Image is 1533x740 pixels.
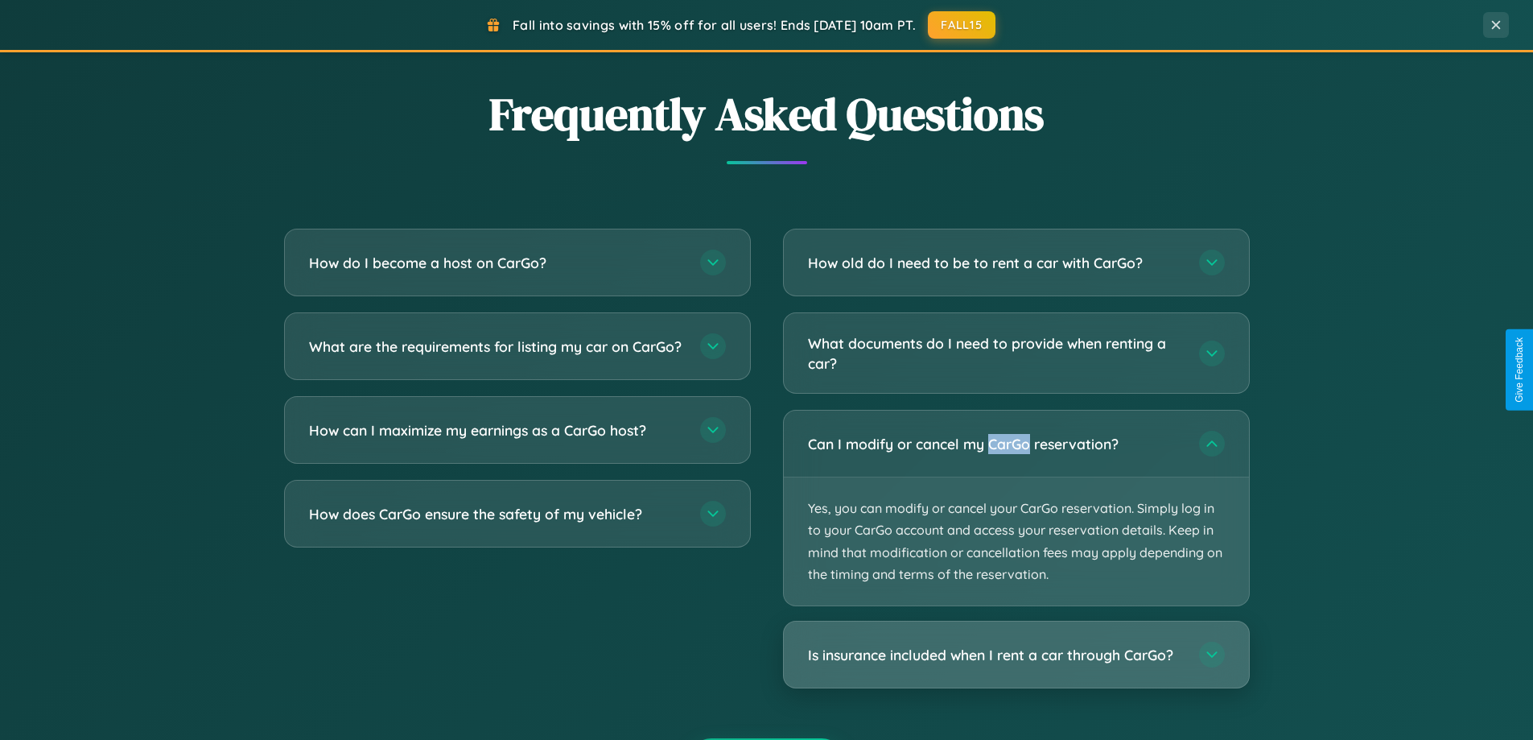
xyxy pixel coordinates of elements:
p: Yes, you can modify or cancel your CarGo reservation. Simply log in to your CarGo account and acc... [784,477,1249,606]
h3: What are the requirements for listing my car on CarGo? [309,337,684,357]
h3: Is insurance included when I rent a car through CarGo? [808,645,1183,665]
h3: Can I modify or cancel my CarGo reservation? [808,434,1183,454]
span: Fall into savings with 15% off for all users! Ends [DATE] 10am PT. [513,17,916,33]
div: Give Feedback [1514,337,1525,403]
h3: How do I become a host on CarGo? [309,253,684,273]
button: FALL15 [928,11,995,39]
h3: How can I maximize my earnings as a CarGo host? [309,420,684,440]
h3: How does CarGo ensure the safety of my vehicle? [309,504,684,524]
h2: Frequently Asked Questions [284,83,1250,145]
h3: How old do I need to be to rent a car with CarGo? [808,253,1183,273]
h3: What documents do I need to provide when renting a car? [808,333,1183,373]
